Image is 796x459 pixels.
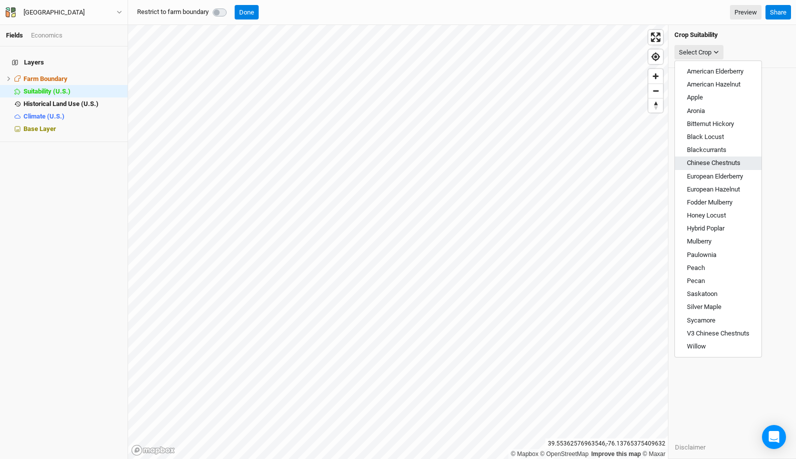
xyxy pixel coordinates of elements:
div: Climate (U.S.) [24,112,122,120]
span: Base Layer [24,125,56,132]
a: Maxar [642,450,665,457]
span: Hybrid Poplar [687,224,724,232]
div: Suitability (U.S.) [24,87,122,95]
a: Mapbox [511,450,538,457]
span: Saskatoon [687,290,717,297]
span: Sycamore [687,316,715,324]
span: V3 Chinese Chestnuts [687,329,749,337]
span: Bitternut Hickory [687,120,734,127]
a: Improve this map [591,450,641,457]
div: Base Layer [24,125,122,133]
div: Farm Boundary [24,75,122,83]
div: 39.55362576963546 , -76.13765375409632 [545,438,668,449]
span: Silver Maple [687,303,721,310]
span: Blackcurrants [687,146,726,153]
button: [GEOGRAPHIC_DATA] [5,7,123,18]
label: Restrict to farm boundary [137,7,209,16]
a: OpenStreetMap [540,450,589,457]
span: Honey Locust [687,211,726,219]
button: Enter fullscreen [648,30,663,44]
span: Apple [687,93,703,101]
button: Find my location [648,49,663,64]
span: Paulownia [687,251,716,258]
span: Farm Boundary [24,75,68,82]
span: European Hazelnut [687,185,740,193]
h4: Layers [6,52,122,72]
div: [GEOGRAPHIC_DATA] [24,7,85,17]
a: Preview [730,5,761,20]
span: Black Locust [687,133,724,140]
button: Reset bearing to north [648,98,663,112]
button: Zoom out [648,83,663,98]
span: Suitability (U.S.) [24,87,71,95]
span: European Elderberry [687,172,743,180]
span: Reset bearing to north [648,98,663,112]
canvas: Map [128,25,668,459]
span: Fodder Mulberry [687,198,732,206]
span: Climate (U.S.) [24,112,65,120]
span: Mulberry [687,237,711,245]
span: Peach [687,264,705,271]
div: Open Intercom Messenger [762,425,786,449]
a: Mapbox logo [131,444,175,456]
span: Historical Land Use (U.S.) [24,100,99,107]
a: Fields [6,31,23,39]
span: Chinese Chestnuts [687,159,740,166]
div: Historical Land Use (U.S.) [24,100,122,108]
span: American Hazelnut [687,80,740,88]
button: Share [765,5,791,20]
button: Zoom in [648,69,663,83]
div: Third Way Farm [24,7,85,17]
span: Willow [687,342,706,350]
span: Aronia [687,107,705,114]
div: Economics [31,31,63,40]
span: Pecan [687,277,705,284]
button: Select Crop [674,45,723,60]
h4: Crop Suitability [674,31,790,39]
button: Done [235,5,259,20]
span: American Elderberry [687,67,743,75]
button: Disclaimer [674,442,706,453]
div: Select Crop [679,47,711,57]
